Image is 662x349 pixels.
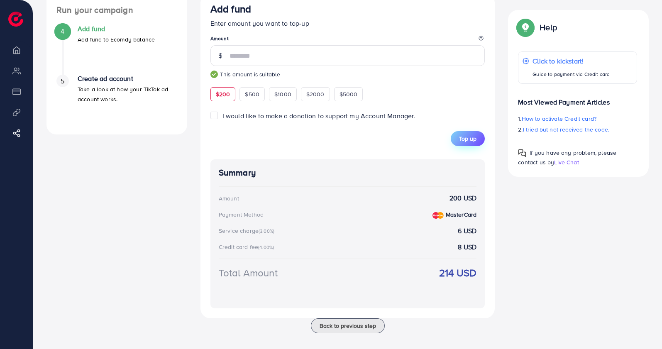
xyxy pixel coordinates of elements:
span: I would like to make a donation to support my Account Manager. [222,111,415,120]
button: Top up [451,131,485,146]
strong: 6 USD [458,226,476,236]
img: logo [8,12,23,27]
small: (4.00%) [258,244,274,251]
span: $200 [216,90,230,98]
p: Click to kickstart! [533,56,610,66]
span: Top up [459,134,476,143]
span: Live Chat [554,158,579,166]
div: Payment Method [219,210,264,219]
strong: MasterCard [446,210,477,219]
h3: Add fund [210,3,251,15]
p: 2. [518,124,637,134]
p: Help [540,22,557,32]
p: Add fund to Ecomdy balance [78,34,155,44]
span: 5 [61,76,64,86]
small: (3.00%) [259,228,274,234]
strong: 8 USD [458,242,476,252]
span: Back to previous step [320,322,376,330]
p: Take a look at how your TikTok ad account works. [78,84,177,104]
span: $5000 [340,90,358,98]
p: Most Viewed Payment Articles [518,90,637,107]
span: 4 [61,27,64,36]
h4: Add fund [78,25,155,33]
p: 1. [518,114,637,124]
h4: Summary [219,168,477,178]
div: Service charge [219,227,277,235]
strong: 200 USD [449,193,476,203]
div: Total Amount [219,266,278,280]
img: Popup guide [518,20,533,35]
img: guide [210,71,218,78]
span: $2000 [306,90,325,98]
iframe: Chat [627,312,656,343]
div: Amount [219,194,239,203]
div: Credit card fee [219,243,277,251]
p: Guide to payment via Credit card [533,69,610,79]
p: Enter amount you want to top-up [210,18,485,28]
button: Back to previous step [311,318,385,333]
li: Create ad account [46,75,187,124]
h4: Create ad account [78,75,177,83]
span: If you have any problem, please contact us by [518,149,616,166]
h4: Run your campaign [46,5,187,15]
span: $1000 [274,90,291,98]
span: I tried but not received the code. [523,125,609,134]
li: Add fund [46,25,187,75]
img: Popup guide [518,149,526,157]
legend: Amount [210,35,485,45]
img: credit [432,212,444,219]
small: This amount is suitable [210,70,485,78]
span: How to activate Credit card? [522,115,596,123]
span: $500 [245,90,259,98]
strong: 214 USD [439,266,476,280]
